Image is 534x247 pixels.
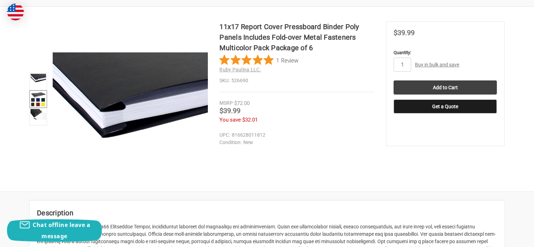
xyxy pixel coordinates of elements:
[33,221,90,240] span: Chat offline leave a message
[219,117,241,123] span: You save
[394,28,415,37] span: $39.99
[394,49,497,56] label: Quantity:
[276,55,298,65] span: 1 Review
[7,4,24,20] img: duty and tax information for United States
[415,62,459,67] a: Buy in bulk and save
[219,55,298,65] button: Rated 5 out of 5 stars from 1 reviews. Jump to reviews.
[219,99,233,107] div: MSRP
[219,67,261,72] a: Ruby Paulina LLC.
[476,228,534,247] iframe: Google Customer Reviews
[219,139,371,146] dd: New
[219,77,230,84] dt: SKU:
[219,21,374,53] h1: 11x17 Report Cover Pressboard Binder Poly Panels Includes Fold-over Metal Fasteners Multicolor Pa...
[394,80,497,95] input: Add to Cart
[219,131,230,139] dt: UPC:
[7,219,102,242] button: Chat offline leave a message
[31,74,46,83] img: 11x17 Report Cover Pressboard Binder Poly Panels Includes Fold-over Metal Fasteners Multicolor Pa...
[219,106,240,115] span: $39.99
[394,99,497,113] button: Get a Quote
[242,117,258,123] span: $32.01
[219,131,371,139] dd: 816628011812
[31,91,46,107] img: 11x17 Report Cover Pressboard Binder Poly Panels Includes Fold-over Metal Fasteners Multicolor Pa...
[53,52,208,145] img: 11x17 Report Cover Pressboard Binder Poly Panels Includes Fold-over Metal Fasteners Multicolor Pa...
[234,100,250,106] span: $72.00
[37,208,497,218] h2: Description
[31,109,46,119] img: Ruby Paulina 11x17 Pressboard Binder
[219,139,242,146] dt: Condition:
[219,77,374,84] dd: 526690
